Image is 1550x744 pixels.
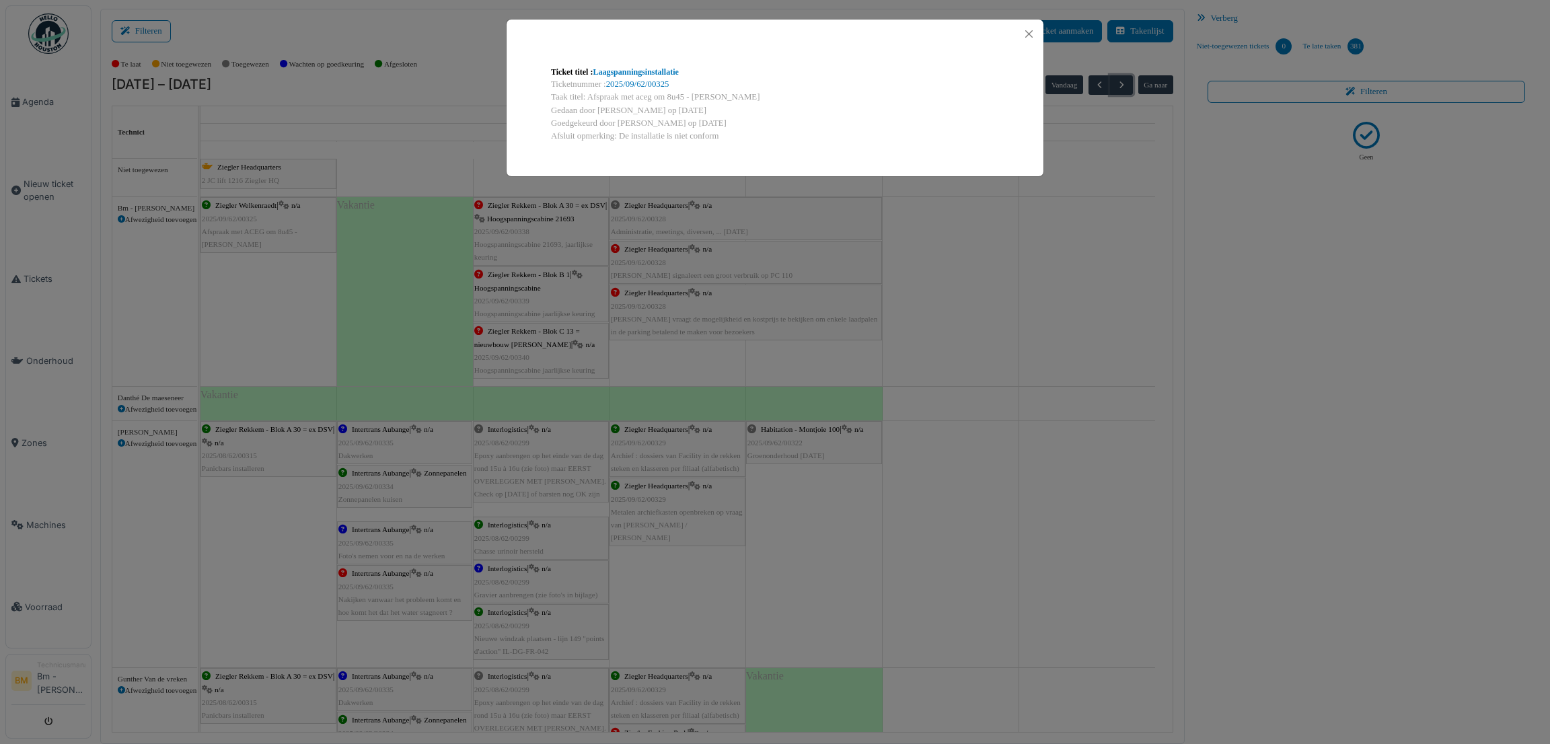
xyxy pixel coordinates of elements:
[606,79,669,89] a: 2025/09/62/00325
[551,78,999,91] div: Ticketnummer :
[593,67,678,77] a: Laagspanningsinstallatie
[551,66,999,78] div: Ticket titel :
[551,91,999,104] div: Taak titel: Afspraak met aceg om 8u45 - [PERSON_NAME]
[1020,25,1038,43] button: Close
[551,117,999,130] div: Goedgekeurd door [PERSON_NAME] op [DATE]
[551,130,999,143] div: Afsluit opmerking: De installatie is niet conform
[551,104,999,117] div: Gedaan door [PERSON_NAME] op [DATE]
